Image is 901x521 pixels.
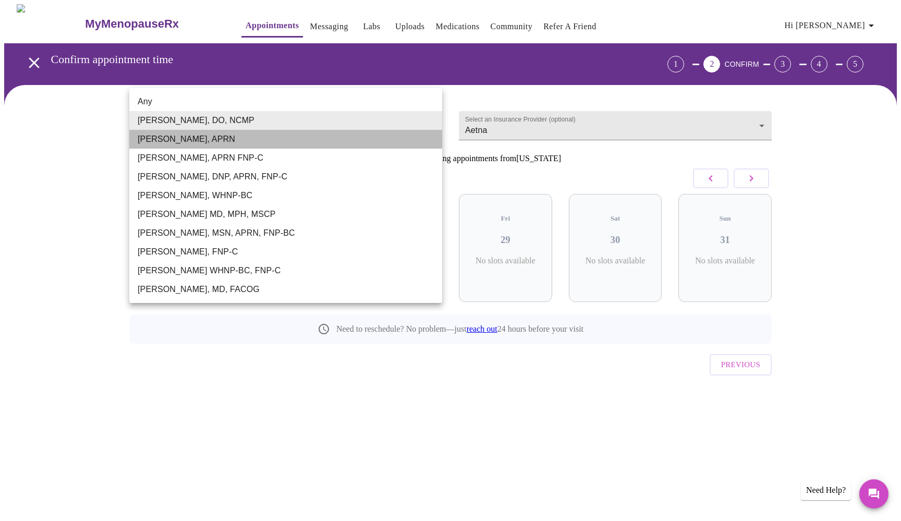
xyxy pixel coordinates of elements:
[129,261,442,280] li: [PERSON_NAME] WHNP-BC, FNP-C
[129,205,442,224] li: [PERSON_NAME] MD, MPH, MSCP
[129,280,442,299] li: [PERSON_NAME], MD, FACOG
[129,167,442,186] li: [PERSON_NAME], DNP, APRN, FNP-C
[129,111,442,130] li: [PERSON_NAME], DO, NCMP
[129,186,442,205] li: [PERSON_NAME], WHNP-BC
[129,130,442,149] li: [PERSON_NAME], APRN
[129,224,442,243] li: [PERSON_NAME], MSN, APRN, FNP-BC
[129,149,442,167] li: [PERSON_NAME], APRN FNP-C
[129,243,442,261] li: [PERSON_NAME], FNP-C
[129,92,442,111] li: Any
